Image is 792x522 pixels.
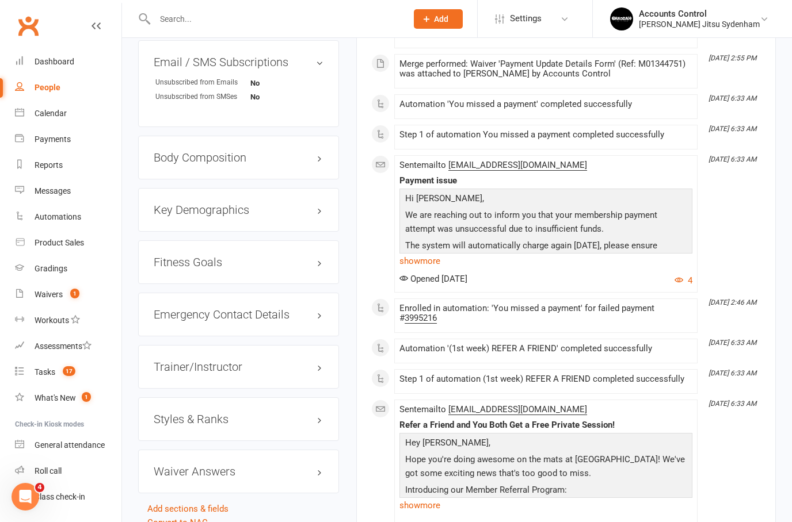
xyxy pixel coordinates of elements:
[414,9,463,29] button: Add
[709,155,756,163] i: [DATE] 6:33 AM
[15,152,121,178] a: Reports
[151,11,399,27] input: Search...
[434,14,448,24] span: Add
[399,344,692,354] div: Automation '(1st week) REFER A FRIEND' completed successfully
[402,239,690,269] p: The system will automatically charge again [DATE], please ensure sufficient funds are available t...
[250,93,317,101] strong: No
[402,208,690,239] p: We are reaching out to inform you that your membership payment attempt was unsuccessful due to in...
[35,440,105,450] div: General attendance
[709,54,756,62] i: [DATE] 2:55 PM
[399,176,692,186] div: Payment issue
[709,298,756,306] i: [DATE] 2:46 AM
[399,59,692,79] div: Merge performed: Waiver 'Payment Update Details Form' (Ref: M01344751) was attached to [PERSON_NA...
[35,492,85,501] div: Class check-in
[35,186,71,195] div: Messages
[709,125,756,133] i: [DATE] 6:33 AM
[15,458,121,484] a: Roll call
[35,341,92,351] div: Assessments
[35,316,69,325] div: Workouts
[402,452,690,483] p: Hope you're doing awesome on the mats at [GEOGRAPHIC_DATA]! We've got some exciting news that's t...
[147,504,229,514] a: Add sections & fields
[35,135,71,144] div: Payments
[82,392,91,402] span: 1
[399,420,692,430] div: Refer a Friend and You Both Get a Free Private Session!
[70,289,79,298] span: 1
[15,75,121,101] a: People
[709,400,756,408] i: [DATE] 6:33 AM
[154,56,323,68] h3: Email / SMS Subscriptions
[399,130,692,140] div: Step 1 of automation You missed a payment completed successfully
[155,91,250,102] div: Unsubscribed from SMSes
[35,393,76,402] div: What's New
[15,282,121,308] a: Waivers 1
[15,49,121,75] a: Dashboard
[14,11,43,40] a: Clubworx
[610,7,633,30] img: thumb_image1701918351.png
[154,465,323,478] h3: Waiver Answers
[399,304,692,323] div: Enrolled in automation: 'You missed a payment' for failed payment #
[399,374,692,384] div: Step 1 of automation (1st week) REFER A FRIEND completed successfully
[15,101,121,126] a: Calendar
[35,290,63,299] div: Waivers
[399,497,692,513] a: show more
[15,308,121,333] a: Workouts
[15,432,121,458] a: General attendance kiosk mode
[510,6,542,32] span: Settings
[675,274,692,287] button: 4
[402,191,690,208] p: Hi [PERSON_NAME],
[35,483,44,492] span: 4
[250,79,317,87] strong: No
[399,274,467,284] span: Opened [DATE]
[154,151,323,164] h3: Body Composition
[154,413,323,425] h3: Styles & Ranks
[15,126,121,152] a: Payments
[709,369,756,377] i: [DATE] 6:33 AM
[709,94,756,102] i: [DATE] 6:33 AM
[154,204,323,216] h3: Key Demographics
[639,9,760,19] div: Accounts Control
[15,178,121,204] a: Messages
[35,160,63,170] div: Reports
[15,230,121,256] a: Product Sales
[639,19,760,29] div: [PERSON_NAME] Jitsu Sydenham
[402,436,690,452] p: Hey [PERSON_NAME],
[15,204,121,230] a: Automations
[399,160,587,171] span: Sent email to
[35,83,60,92] div: People
[399,404,587,415] span: Sent email to
[15,359,121,385] a: Tasks 17
[399,253,692,269] a: show more
[154,308,323,321] h3: Emergency Contact Details
[35,466,62,475] div: Roll call
[35,57,74,66] div: Dashboard
[35,212,81,221] div: Automations
[154,360,323,373] h3: Trainer/Instructor
[15,385,121,411] a: What's New1
[402,483,690,500] p: Introducing our Member Referral Program:
[155,77,250,88] div: Unsubscribed from Emails
[12,483,39,511] iframe: Intercom live chat
[15,256,121,282] a: Gradings
[15,333,121,359] a: Assessments
[35,109,67,118] div: Calendar
[399,99,692,109] div: Automation 'You missed a payment' completed successfully
[15,484,121,510] a: Class kiosk mode
[35,264,67,273] div: Gradings
[63,366,75,376] span: 17
[35,238,84,247] div: Product Sales
[709,339,756,347] i: [DATE] 6:33 AM
[154,256,323,268] h3: Fitness Goals
[35,367,55,377] div: Tasks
